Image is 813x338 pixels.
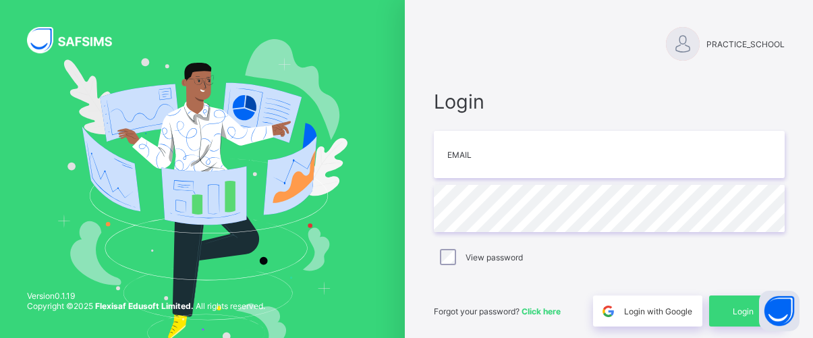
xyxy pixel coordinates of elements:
[759,291,800,331] button: Open asap
[434,90,785,113] span: Login
[434,306,561,316] span: Forgot your password?
[706,39,785,49] span: PRACTICE_SCHOOL
[27,301,265,311] span: Copyright © 2025 All rights reserved.
[27,27,128,53] img: SAFSIMS Logo
[624,306,692,316] span: Login with Google
[522,306,561,316] a: Click here
[600,304,616,319] img: google.396cfc9801f0270233282035f929180a.svg
[733,306,754,316] span: Login
[466,252,523,262] label: View password
[95,301,194,311] strong: Flexisaf Edusoft Limited.
[27,291,265,301] span: Version 0.1.19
